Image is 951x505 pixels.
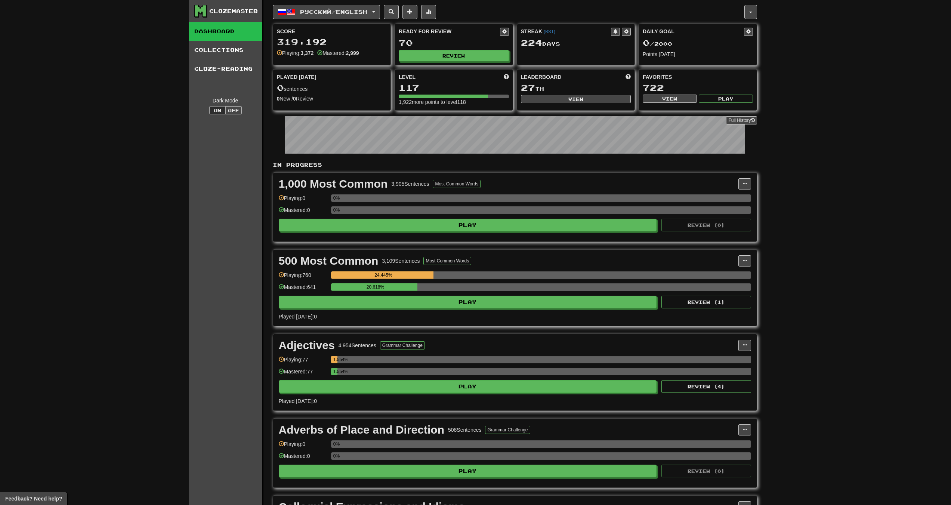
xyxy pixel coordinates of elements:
button: Play [699,95,753,103]
div: 508 Sentences [448,426,482,434]
button: Play [279,465,657,477]
div: Score [277,28,387,35]
div: Adjectives [279,340,335,351]
strong: 0 [293,96,296,102]
button: Play [279,380,657,393]
span: 27 [521,82,535,93]
button: View [643,95,697,103]
button: Review (0) [661,219,751,231]
div: 3,109 Sentences [382,257,420,265]
button: Grammar Challenge [380,341,425,350]
button: Review (4) [661,380,751,393]
span: Score more points to level up [504,73,509,81]
button: Play [279,296,657,308]
strong: 2,999 [346,50,359,56]
button: Русский/English [273,5,380,19]
div: 1,000 Most Common [279,178,388,190]
strong: 3,372 [300,50,314,56]
div: th [521,83,631,93]
div: Mastered: 0 [279,206,327,219]
div: 117 [399,83,509,92]
div: Points [DATE] [643,50,753,58]
span: Level [399,73,416,81]
button: Off [225,106,242,114]
span: 224 [521,37,542,48]
span: 0 [277,82,284,93]
div: Playing: 760 [279,271,327,284]
span: Played [DATE] [277,73,317,81]
a: Full History [726,116,757,124]
div: 3,905 Sentences [391,180,429,188]
div: Day s [521,38,631,48]
p: In Progress [273,161,757,169]
button: Most Common Words [433,180,481,188]
div: 70 [399,38,509,47]
div: sentences [277,83,387,93]
button: On [209,106,226,114]
a: (BST) [544,29,555,34]
div: Adverbs of Place and Direction [279,424,444,435]
button: Review (1) [661,296,751,308]
span: Open feedback widget [5,495,62,502]
div: Clozemaster [209,7,258,15]
a: Collections [189,41,262,59]
a: Dashboard [189,22,262,41]
div: 500 Most Common [279,255,379,267]
div: 4,954 Sentences [339,342,376,349]
button: Most Common Words [423,257,471,265]
div: Playing: [277,49,314,57]
div: Favorites [643,73,753,81]
button: Add sentence to collection [402,5,417,19]
span: This week in points, UTC [626,73,631,81]
div: Playing: 0 [279,440,327,453]
button: Search sentences [384,5,399,19]
span: 0 [643,37,650,48]
div: Dark Mode [194,97,257,104]
span: Played [DATE]: 0 [279,314,317,320]
div: Playing: 77 [279,356,327,368]
div: Mastered: 0 [279,452,327,465]
div: 1,922 more points to level 118 [399,98,509,106]
span: Played [DATE]: 0 [279,398,317,404]
div: Mastered: 77 [279,368,327,380]
div: Daily Goal [643,28,744,36]
div: 1.554% [333,368,337,375]
strong: 0 [277,96,280,102]
button: Review (0) [661,465,751,477]
span: Leaderboard [521,73,562,81]
div: Playing: 0 [279,194,327,207]
div: 1.554% [333,356,337,363]
div: 319,192 [277,37,387,47]
button: Play [279,219,657,231]
button: More stats [421,5,436,19]
div: 24.445% [333,271,434,279]
div: 722 [643,83,753,92]
div: Mastered: [317,49,359,57]
div: 20.618% [333,283,417,291]
button: Grammar Challenge [485,426,530,434]
span: / 2000 [643,41,672,47]
a: Cloze-Reading [189,59,262,78]
div: Mastered: 641 [279,283,327,296]
button: Review [399,50,509,61]
span: Русский / English [300,9,367,15]
button: View [521,95,631,103]
div: Streak [521,28,611,35]
div: Ready for Review [399,28,500,35]
div: New / Review [277,95,387,102]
